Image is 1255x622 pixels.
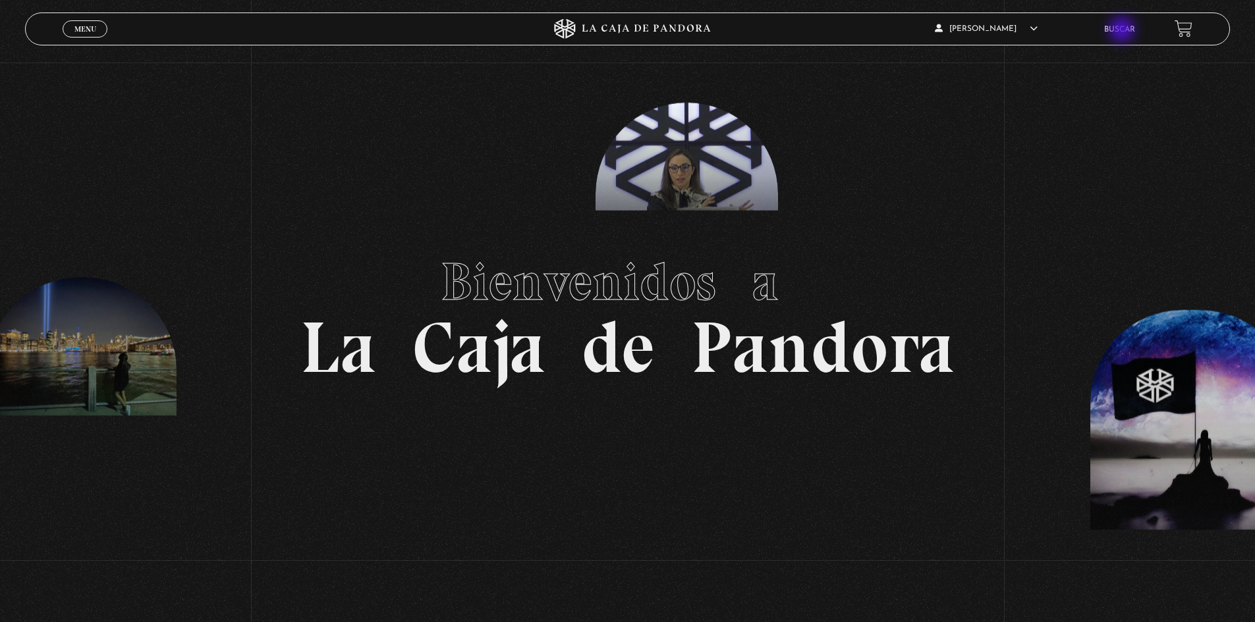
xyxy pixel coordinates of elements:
[1175,20,1192,38] a: View your shopping cart
[935,25,1038,33] span: [PERSON_NAME]
[70,36,101,45] span: Cerrar
[300,239,955,384] h1: La Caja de Pandora
[1104,26,1135,34] a: Buscar
[441,250,815,313] span: Bienvenidos a
[74,25,96,33] span: Menu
